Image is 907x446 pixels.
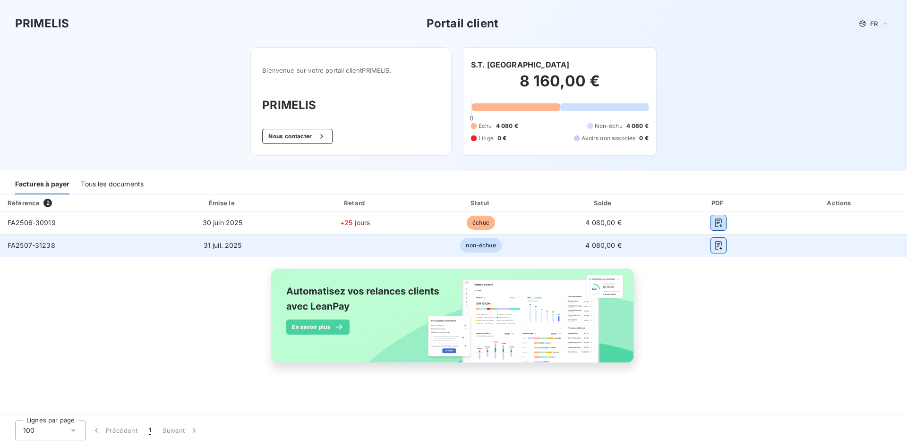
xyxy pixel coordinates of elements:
span: FA2506-30919 [8,219,56,227]
span: 30 juin 2025 [203,219,243,227]
div: Tous les documents [81,175,144,194]
span: Bienvenue sur votre portail client PRIMELIS . [262,67,440,74]
h3: PRIMELIS [15,15,69,32]
h6: S.T. [GEOGRAPHIC_DATA] [471,59,569,70]
div: PDF [666,198,771,208]
span: 100 [23,426,34,435]
span: non-échue [460,238,501,252]
span: 0 € [639,134,648,143]
span: Échu [479,122,492,130]
span: FR [870,20,878,27]
img: banner [263,263,644,379]
div: Factures à payer [15,175,69,194]
span: 1 [149,426,151,435]
div: Statut [421,198,541,208]
span: 4 080,00 € [585,219,622,227]
button: Précédent [86,421,143,440]
span: 0 € [497,134,506,143]
div: Référence [8,199,40,207]
span: FA2507-31238 [8,241,55,249]
h2: 8 160,00 € [471,72,649,100]
span: Non-échu [595,122,622,130]
span: 4 080 € [496,122,518,130]
button: 1 [143,421,157,440]
h3: Portail client [427,15,498,32]
button: Nous contacter [262,129,332,144]
h3: PRIMELIS [262,97,440,114]
span: Avoirs non associés [582,134,635,143]
div: Retard [294,198,417,208]
div: Émise le [155,198,290,208]
span: +25 jours [340,219,370,227]
div: Actions [775,198,905,208]
span: 31 juil. 2025 [204,241,242,249]
button: Suivant [157,421,205,440]
span: 2 [43,199,52,207]
span: échue [467,216,495,230]
span: 4 080,00 € [585,241,622,249]
span: Litige [479,134,494,143]
span: 4 080 € [626,122,649,130]
div: Solde [545,198,662,208]
span: 0 [470,114,473,122]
